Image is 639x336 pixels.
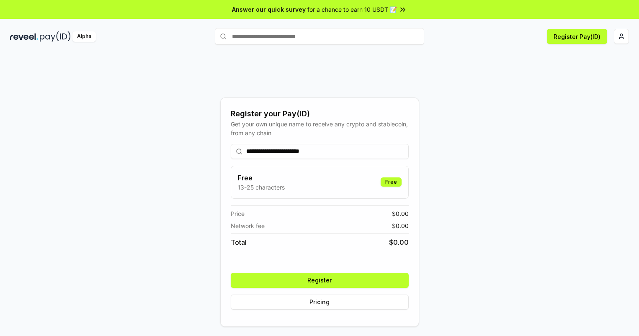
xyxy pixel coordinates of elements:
[231,108,409,120] div: Register your Pay(ID)
[307,5,397,14] span: for a chance to earn 10 USDT 📝
[40,31,71,42] img: pay_id
[231,221,265,230] span: Network fee
[231,209,245,218] span: Price
[238,173,285,183] h3: Free
[10,31,38,42] img: reveel_dark
[72,31,96,42] div: Alpha
[231,295,409,310] button: Pricing
[547,29,607,44] button: Register Pay(ID)
[389,237,409,247] span: $ 0.00
[231,273,409,288] button: Register
[381,177,402,187] div: Free
[231,120,409,137] div: Get your own unique name to receive any crypto and stablecoin, from any chain
[392,209,409,218] span: $ 0.00
[232,5,306,14] span: Answer our quick survey
[231,237,247,247] span: Total
[392,221,409,230] span: $ 0.00
[238,183,285,192] p: 13-25 characters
